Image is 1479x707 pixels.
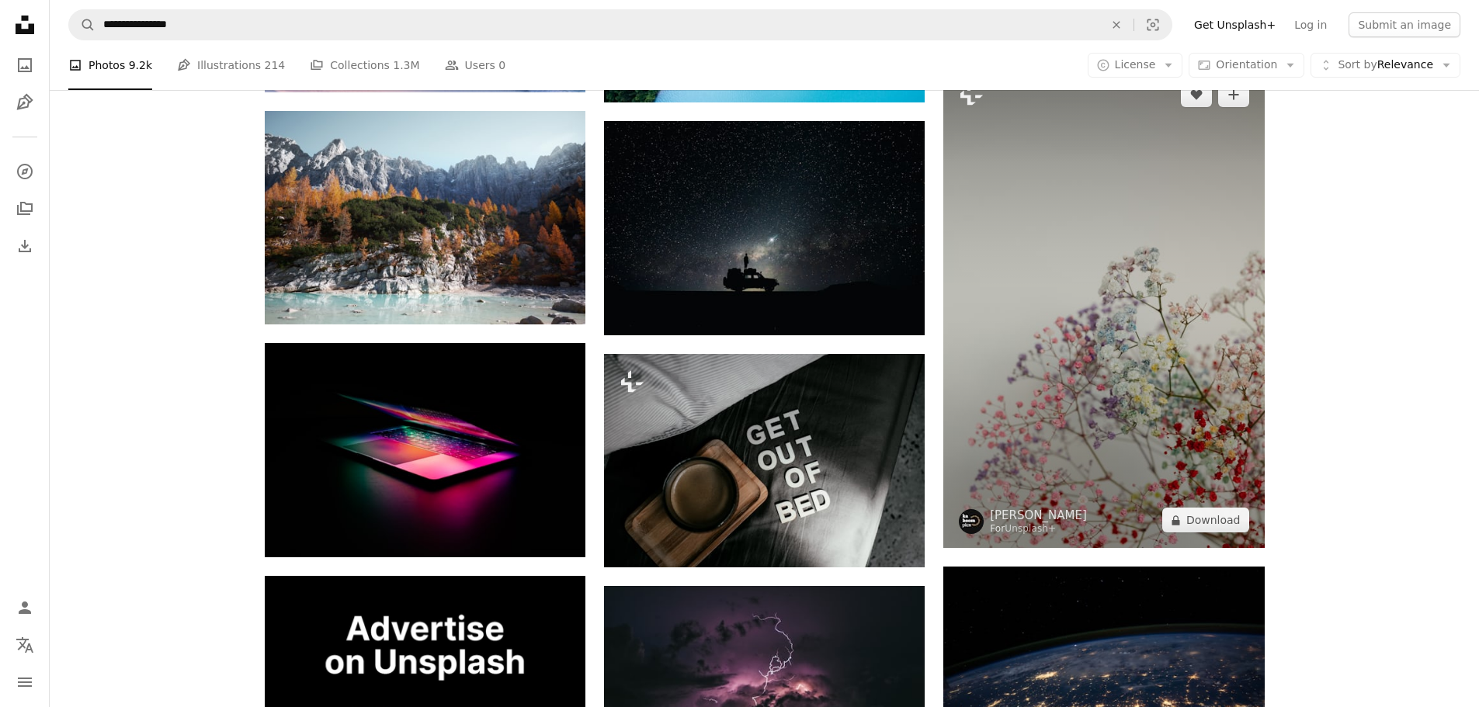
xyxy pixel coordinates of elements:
button: Submit an image [1349,12,1460,37]
a: Download History [9,230,40,262]
a: Collections 1.3M [310,40,419,90]
a: pink and black heart shape light [265,443,585,457]
a: Collections [9,193,40,224]
a: photography of lightning storm [604,685,925,699]
a: a bed with a wooden tray with a cup of coffee on top of it [604,453,925,467]
a: Explore [9,156,40,187]
a: Get Unsplash+ [1185,12,1285,37]
span: Orientation [1216,58,1277,71]
button: Like [1181,82,1212,107]
img: a vase filled with flowers on top of a table [943,67,1264,548]
a: Unsplash+ [1005,523,1056,534]
button: Menu [9,667,40,698]
button: Search Unsplash [69,10,95,40]
a: a vase filled with flowers on top of a table [943,300,1264,314]
form: Find visuals sitewide [68,9,1172,40]
button: Sort byRelevance [1311,53,1460,78]
a: Log in / Sign up [9,592,40,623]
span: 1.3M [393,57,419,74]
span: 0 [498,57,505,74]
a: Log in [1285,12,1336,37]
a: Users 0 [445,40,506,90]
button: Download [1162,508,1249,532]
a: Home — Unsplash [9,9,40,43]
span: Sort by [1338,58,1377,71]
span: 214 [265,57,286,74]
a: Photos [9,50,40,81]
img: silhouette of off-road car [604,121,925,335]
span: Relevance [1338,57,1433,73]
a: [PERSON_NAME] [990,508,1087,523]
div: For [990,523,1087,535]
button: Add to Collection [1218,82,1249,107]
button: Language [9,629,40,660]
button: Clear [1099,10,1134,40]
a: worms eye view of mountain during daytime [265,210,585,224]
img: pink and black heart shape light [265,343,585,556]
img: a bed with a wooden tray with a cup of coffee on top of it [604,354,925,567]
a: Illustrations [9,87,40,118]
span: License [1115,58,1156,71]
a: photo of outer space [943,667,1264,681]
a: Illustrations 214 [177,40,285,90]
button: License [1088,53,1183,78]
img: worms eye view of mountain during daytime [265,111,585,324]
button: Visual search [1134,10,1172,40]
img: Go to Karolina Grabowska's profile [959,509,984,534]
a: silhouette of off-road car [604,220,925,234]
button: Orientation [1189,53,1304,78]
